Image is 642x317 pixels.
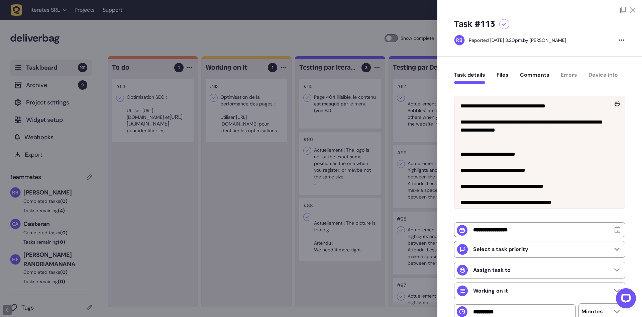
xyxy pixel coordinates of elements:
div: by [PERSON_NAME] [469,37,566,44]
p: Assign task to [473,267,511,273]
h5: Task #113 [454,19,495,29]
div: Reported [DATE] 3.20pm, [469,37,523,43]
img: Rodolphe Balay [454,35,464,45]
p: Select a task priority [473,246,528,253]
iframe: LiveChat chat widget [611,286,639,314]
p: Working on it [473,288,508,294]
button: Comments [520,72,549,84]
p: Minutes [581,308,603,315]
button: Files [497,72,509,84]
button: Task details [454,72,485,84]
